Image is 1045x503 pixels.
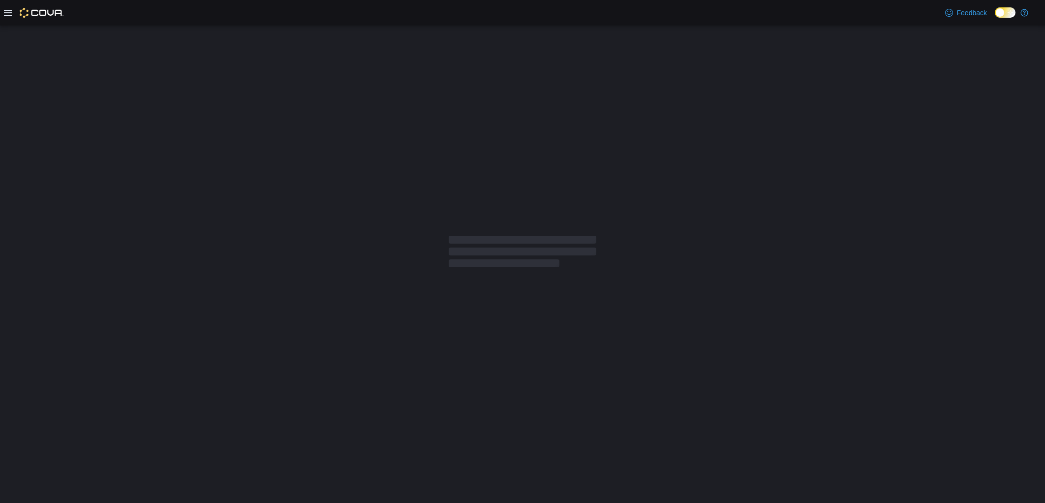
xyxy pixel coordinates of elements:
span: Loading [449,238,596,269]
input: Dark Mode [995,7,1015,18]
span: Feedback [957,8,987,18]
img: Cova [20,8,63,18]
a: Feedback [941,3,991,23]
